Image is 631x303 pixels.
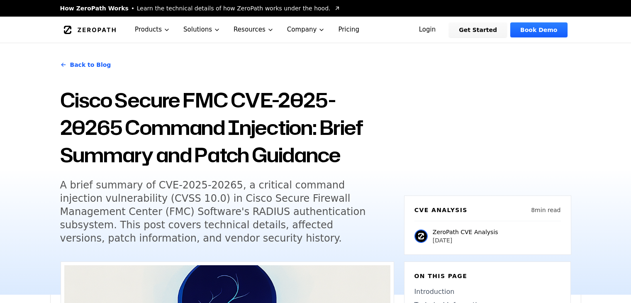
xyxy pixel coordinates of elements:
[60,4,341,12] a: How ZeroPath WorksLearn the technical details of how ZeroPath works under the hood.
[177,17,227,43] button: Solutions
[414,230,428,243] img: ZeroPath CVE Analysis
[60,53,111,76] a: Back to Blog
[50,17,581,43] nav: Global
[227,17,280,43] button: Resources
[414,206,468,214] h6: CVE Analysis
[433,236,498,244] p: [DATE]
[510,22,567,37] a: Book Demo
[331,17,366,43] a: Pricing
[449,22,507,37] a: Get Started
[60,4,129,12] span: How ZeroPath Works
[128,17,177,43] button: Products
[137,4,331,12] span: Learn the technical details of how ZeroPath works under the hood.
[280,17,332,43] button: Company
[433,228,498,236] p: ZeroPath CVE Analysis
[414,287,560,297] a: Introduction
[60,178,379,245] h5: A brief summary of CVE-2025-20265, a critical command injection vulnerability (CVSS 10.0) in Cisc...
[531,206,560,214] p: 8 min read
[414,272,560,280] h6: On this page
[60,86,394,169] h1: Cisco Secure FMC CVE-2025-20265 Command Injection: Brief Summary and Patch Guidance
[409,22,446,37] a: Login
